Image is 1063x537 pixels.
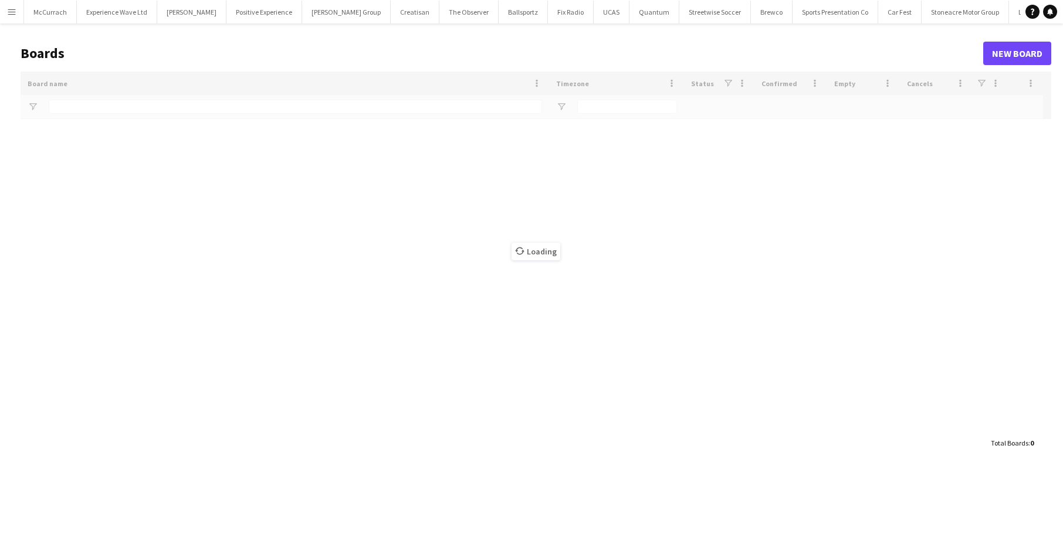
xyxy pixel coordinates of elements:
[226,1,302,23] button: Positive Experience
[679,1,751,23] button: Streetwise Soccer
[991,431,1034,454] div: :
[157,1,226,23] button: [PERSON_NAME]
[793,1,878,23] button: Sports Presentation Co
[302,1,391,23] button: [PERSON_NAME] Group
[499,1,548,23] button: Ballsportz
[24,1,77,23] button: McCurrach
[991,439,1028,447] span: Total Boards
[751,1,793,23] button: Brewco
[512,243,560,260] span: Loading
[594,1,629,23] button: UCAS
[983,42,1051,65] a: New Board
[391,1,439,23] button: Creatisan
[878,1,922,23] button: Car Fest
[922,1,1009,23] button: Stoneacre Motor Group
[77,1,157,23] button: Experience Wave Ltd
[629,1,679,23] button: Quantum
[548,1,594,23] button: Fix Radio
[21,45,983,62] h1: Boards
[439,1,499,23] button: The Observer
[1030,439,1034,447] span: 0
